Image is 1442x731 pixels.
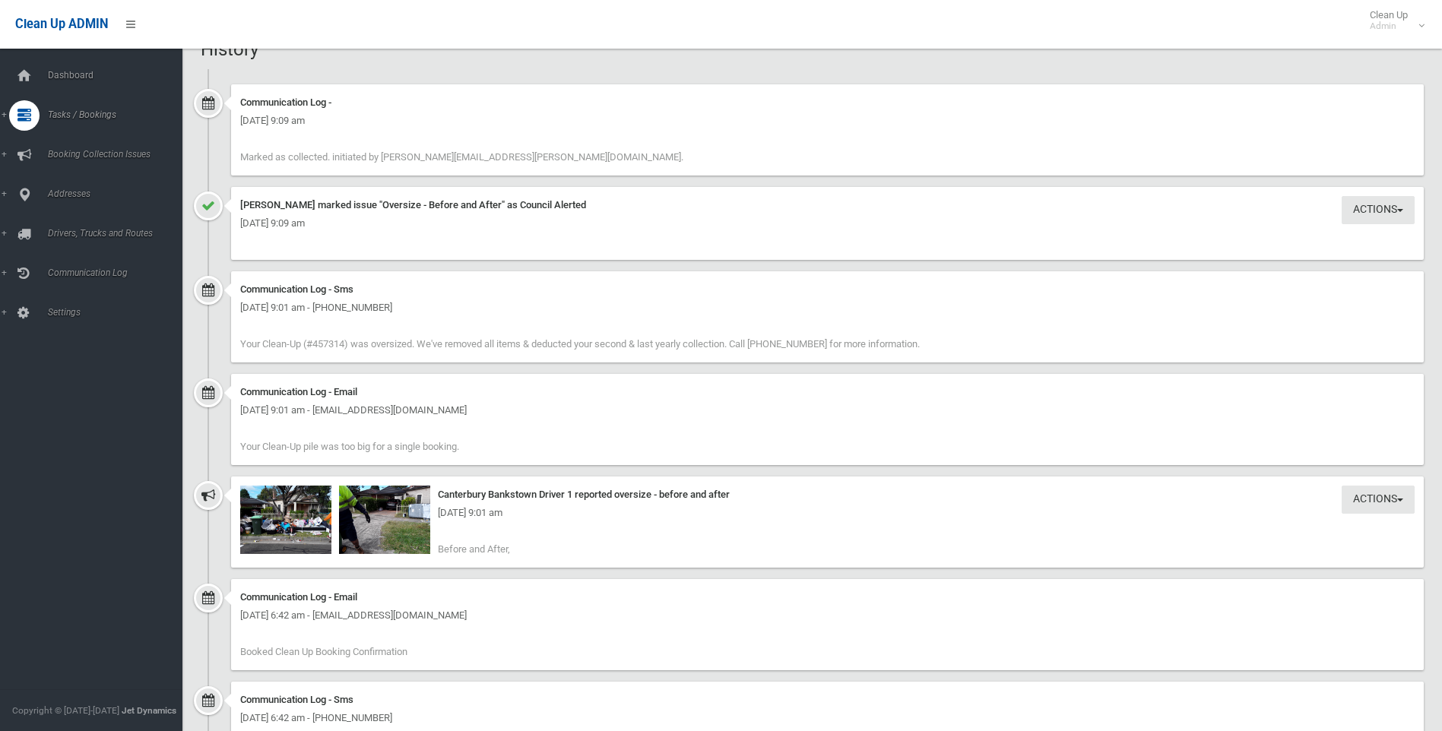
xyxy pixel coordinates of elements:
[240,280,1415,299] div: Communication Log - Sms
[240,299,1415,317] div: [DATE] 9:01 am - [PHONE_NUMBER]
[1370,21,1408,32] small: Admin
[43,307,194,318] span: Settings
[240,338,920,350] span: Your Clean-Up (#457314) was oversized. We've removed all items & deducted your second & last year...
[240,196,1415,214] div: [PERSON_NAME] marked issue "Oversize - Before and After" as Council Alerted
[240,709,1415,727] div: [DATE] 6:42 am - [PHONE_NUMBER]
[43,228,194,239] span: Drivers, Trucks and Routes
[240,214,1415,233] div: [DATE] 9:09 am
[240,112,1415,130] div: [DATE] 9:09 am
[240,383,1415,401] div: Communication Log - Email
[240,606,1415,625] div: [DATE] 6:42 am - [EMAIL_ADDRESS][DOMAIN_NAME]
[240,504,1415,522] div: [DATE] 9:01 am
[339,486,430,554] img: 2025-04-2209.01.068176432322071837281.jpg
[122,705,176,716] strong: Jet Dynamics
[240,691,1415,709] div: Communication Log - Sms
[12,705,119,716] span: Copyright © [DATE]-[DATE]
[438,543,510,555] span: Before and After,
[240,486,1415,504] div: Canterbury Bankstown Driver 1 reported oversize - before and after
[1342,196,1415,224] button: Actions
[240,401,1415,419] div: [DATE] 9:01 am - [EMAIL_ADDRESS][DOMAIN_NAME]
[15,17,108,31] span: Clean Up ADMIN
[43,149,194,160] span: Booking Collection Issues
[43,267,194,278] span: Communication Log
[1342,486,1415,514] button: Actions
[240,646,407,657] span: Booked Clean Up Booking Confirmation
[240,441,459,452] span: Your Clean-Up pile was too big for a single booking.
[43,70,194,81] span: Dashboard
[240,93,1415,112] div: Communication Log -
[43,188,194,199] span: Addresses
[240,486,331,554] img: 2025-04-2208.55.0140129371665320094.jpg
[201,40,1424,59] h2: History
[240,588,1415,606] div: Communication Log - Email
[43,109,194,120] span: Tasks / Bookings
[1362,9,1423,32] span: Clean Up
[240,151,683,163] span: Marked as collected. initiated by [PERSON_NAME][EMAIL_ADDRESS][PERSON_NAME][DOMAIN_NAME].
